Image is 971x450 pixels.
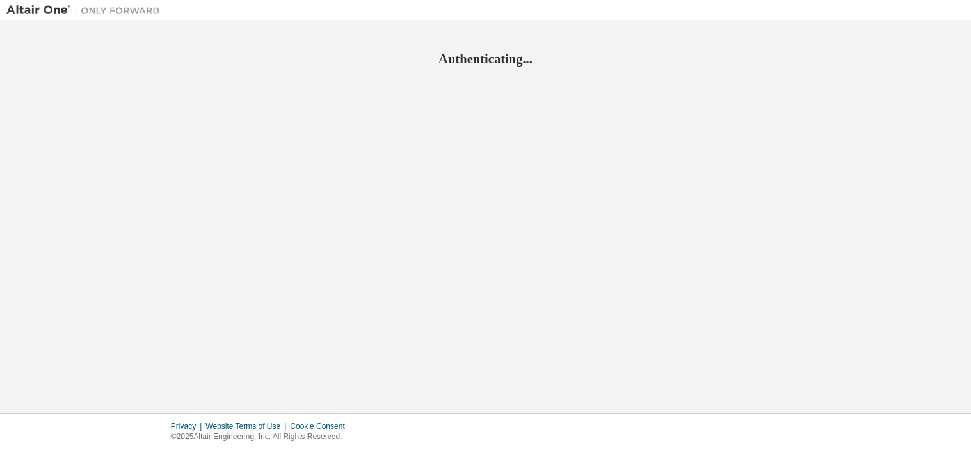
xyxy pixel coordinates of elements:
[171,431,353,442] p: © 2025 Altair Engineering, Inc. All Rights Reserved.
[290,421,352,431] div: Cookie Consent
[171,421,205,431] div: Privacy
[6,51,965,67] h2: Authenticating...
[6,4,166,17] img: Altair One
[205,421,290,431] div: Website Terms of Use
